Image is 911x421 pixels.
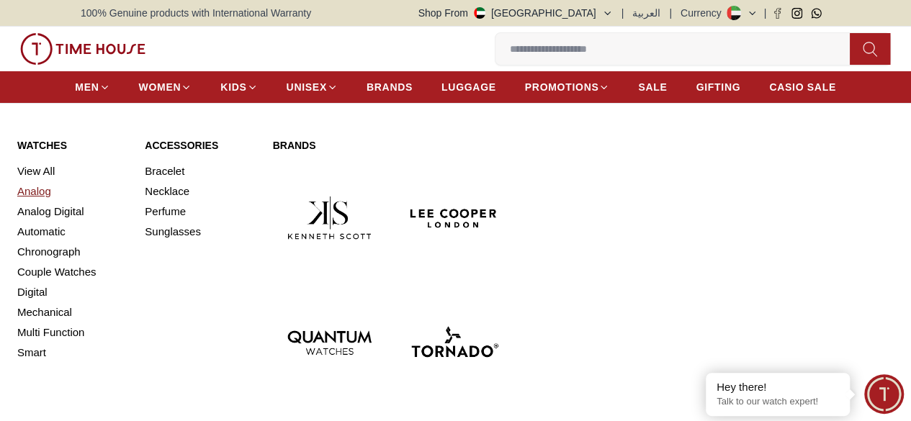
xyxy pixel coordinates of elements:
[367,80,413,94] span: BRANDS
[669,6,672,20] span: |
[17,262,127,282] a: Couple Watches
[772,8,783,19] a: Facebook
[696,80,740,94] span: GIFTING
[441,74,496,100] a: LUGGAGE
[769,80,836,94] span: CASIO SALE
[474,7,485,19] img: United Arab Emirates
[145,138,255,153] a: Accessories
[681,6,727,20] div: Currency
[273,138,511,153] a: Brands
[525,80,599,94] span: PROMOTIONS
[791,8,802,19] a: Instagram
[17,282,127,302] a: Digital
[17,202,127,222] a: Analog Digital
[638,80,667,94] span: SALE
[367,74,413,100] a: BRANDS
[17,302,127,322] a: Mechanical
[81,6,311,20] span: 100% Genuine products with International Warranty
[287,80,327,94] span: UNISEX
[811,8,822,19] a: Whatsapp
[220,80,246,94] span: KIDS
[75,80,99,94] span: MEN
[441,80,496,94] span: LUGGAGE
[621,6,624,20] span: |
[398,286,511,399] img: Tornado
[769,74,836,100] a: CASIO SALE
[17,242,127,262] a: Chronograph
[273,286,386,399] img: Quantum
[145,161,255,181] a: Bracelet
[17,161,127,181] a: View All
[717,380,839,394] div: Hey there!
[273,161,386,274] img: Kenneth Scott
[139,74,192,100] a: WOMEN
[525,74,610,100] a: PROMOTIONS
[17,222,127,242] a: Automatic
[17,343,127,363] a: Smart
[139,80,181,94] span: WOMEN
[145,181,255,202] a: Necklace
[717,396,839,408] p: Talk to our watch expert!
[17,322,127,343] a: Multi Function
[145,222,255,242] a: Sunglasses
[220,74,257,100] a: KIDS
[864,374,904,414] div: Chat Widget
[418,6,613,20] button: Shop From[GEOGRAPHIC_DATA]
[696,74,740,100] a: GIFTING
[75,74,109,100] a: MEN
[17,181,127,202] a: Analog
[763,6,766,20] span: |
[20,33,145,65] img: ...
[17,138,127,153] a: Watches
[638,74,667,100] a: SALE
[145,202,255,222] a: Perfume
[287,74,338,100] a: UNISEX
[398,161,511,274] img: Lee Cooper
[632,6,660,20] button: العربية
